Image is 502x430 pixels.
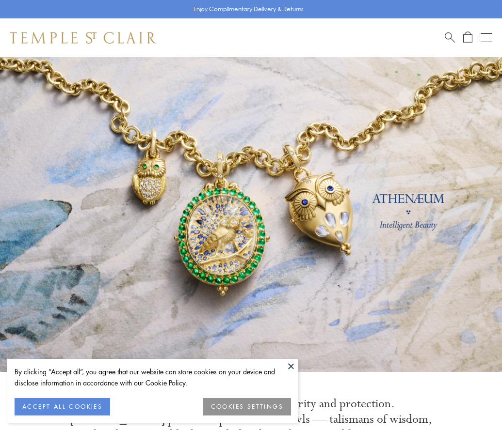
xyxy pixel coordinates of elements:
[194,4,304,14] p: Enjoy Complimentary Delivery & Returns
[15,398,110,415] button: ACCEPT ALL COOKIES
[481,32,492,44] button: Open navigation
[10,32,156,44] img: Temple St. Clair
[445,31,455,44] a: Search
[463,31,472,44] a: Open Shopping Bag
[203,398,291,415] button: COOKIES SETTINGS
[15,366,291,388] div: By clicking “Accept all”, you agree that our website can store cookies on your device and disclos...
